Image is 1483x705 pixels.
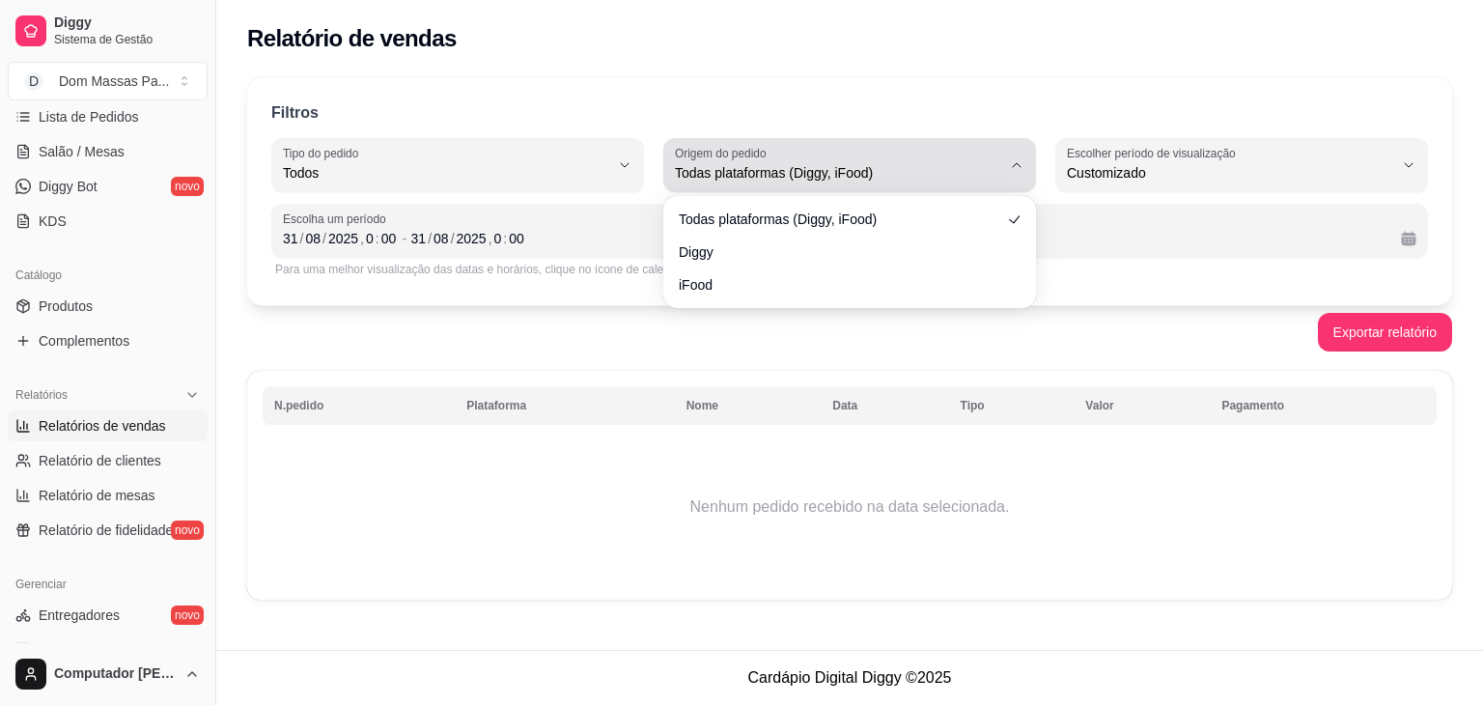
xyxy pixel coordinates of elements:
th: Data [821,386,948,425]
span: Diggy [679,242,1001,262]
div: / [449,229,457,248]
span: Customizado [1067,163,1393,183]
span: D [24,71,43,91]
div: Gerenciar [8,569,208,600]
div: Catálogo [8,260,208,291]
span: Entregadores [39,606,120,625]
h2: Relatório de vendas [247,23,457,54]
div: Data inicial [283,227,398,250]
button: Calendário [1393,223,1424,254]
span: - [402,227,406,250]
div: minuto, Data inicial, [379,229,399,248]
label: Escolher período de visualização [1067,145,1242,161]
span: Salão / Mesas [39,142,125,161]
span: Relatório de fidelidade [39,521,173,540]
td: Nenhum pedido recebido na data selecionada. [263,430,1437,584]
div: mês, Data inicial, [303,229,322,248]
div: , [487,229,494,248]
span: Todas plataformas (Diggy, iFood) [679,210,1001,229]
div: hora, Data inicial, [364,229,376,248]
div: : [374,229,381,248]
th: Pagamento [1210,386,1437,425]
div: ano, Data inicial, [326,229,360,248]
button: Select a team [8,62,208,100]
p: Filtros [271,101,319,125]
div: / [298,229,306,248]
footer: Cardápio Digital Diggy © 2025 [216,650,1483,705]
span: Nota Fiscal (NFC-e) [39,640,158,660]
div: , [358,229,366,248]
span: Computador [PERSON_NAME] [54,665,177,683]
div: dia, Data final, [409,229,429,248]
label: Tipo do pedido [283,145,365,161]
span: Escolha um período [283,211,1416,227]
span: iFood [679,275,1001,295]
span: Relatório de mesas [39,486,155,505]
div: minuto, Data final, [507,229,526,248]
span: Relatórios de vendas [39,416,166,436]
div: Para uma melhor visualização das datas e horários, clique no ícone de calendário. [275,262,1424,277]
span: Diggy Bot [39,177,98,196]
div: / [321,229,328,248]
th: N.pedido [263,386,455,425]
span: Relatório de clientes [39,451,161,470]
span: Complementos [39,331,129,351]
span: Sistema de Gestão [54,32,200,47]
span: Diggy [54,14,200,32]
div: hora, Data final, [492,229,504,248]
button: Exportar relatório [1318,313,1452,352]
div: ano, Data final, [455,229,489,248]
div: dia, Data inicial, [281,229,300,248]
span: KDS [39,211,67,231]
th: Valor [1074,386,1210,425]
span: Todos [283,163,609,183]
span: Todas plataformas (Diggy, iFood) [675,163,1001,183]
div: : [501,229,509,248]
div: Data final [411,227,1385,250]
th: Plataforma [455,386,674,425]
th: Tipo [949,386,1075,425]
div: Dom Massas Pa ... [59,71,169,91]
span: Relatórios [15,387,68,403]
span: Lista de Pedidos [39,107,139,127]
th: Nome [675,386,822,425]
span: Produtos [39,296,93,316]
div: mês, Data final, [432,229,451,248]
label: Origem do pedido [675,145,772,161]
div: / [426,229,434,248]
